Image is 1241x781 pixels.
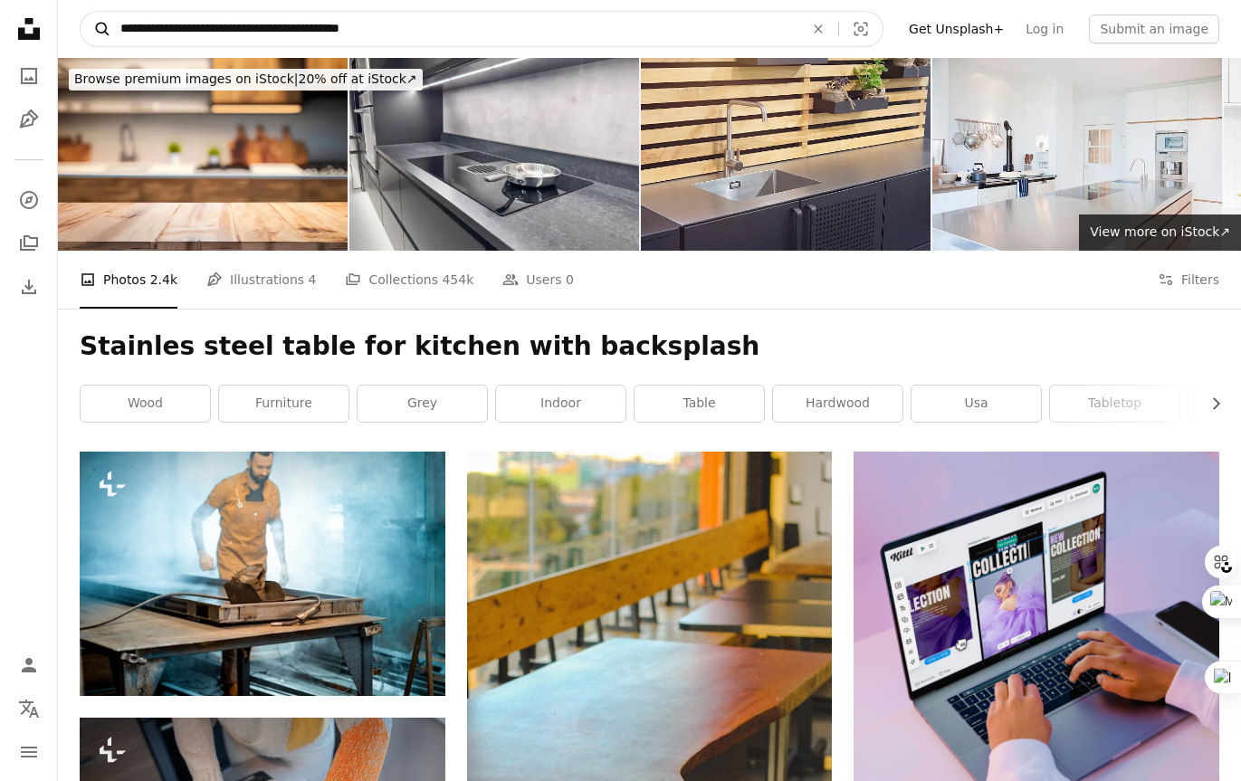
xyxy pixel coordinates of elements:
span: 4 [309,270,317,290]
a: View more on iStock↗ [1079,214,1241,251]
button: scroll list to the right [1199,386,1219,422]
span: 454k [442,270,473,290]
a: indoor [496,386,625,422]
button: Search Unsplash [81,12,111,46]
a: Log in / Sign up [11,647,47,683]
a: Illustrations [11,101,47,138]
a: Collections [11,225,47,262]
button: Language [11,691,47,727]
button: Filters [1158,251,1219,309]
img: Modern kitchen detail [349,58,639,251]
a: furniture [219,386,348,422]
button: Visual search [839,12,883,46]
a: grey [358,386,487,422]
img: Modern kitchen with stainless steel counters [932,58,1222,251]
a: Welder in apron and protective mask having some welding job at the workshop. High quality photo [80,566,445,582]
a: tabletop [1050,386,1179,422]
button: Submit an image [1089,14,1219,43]
a: usa [912,386,1041,422]
span: 0 [566,270,574,290]
a: Home — Unsplash [11,11,47,51]
a: hardwood [773,386,902,422]
a: Browse premium images on iStock|20% off at iStock↗ [58,58,434,101]
span: 20% off at iStock ↗ [74,71,417,86]
img: Modern kitchen with a steel countertop and sink [641,58,931,251]
h1: Stainles steel table for kitchen with backsplash [80,330,1219,363]
span: View more on iStock ↗ [1090,224,1230,239]
a: Collections 454k [345,251,473,309]
a: blue wooden table with chairs [467,718,833,734]
img: Empty wooden table and blurred background of modern kitchen. for product display [58,58,348,251]
a: table [635,386,764,422]
a: Users 0 [502,251,574,309]
a: Download History [11,269,47,305]
span: Browse premium images on iStock | [74,71,298,86]
a: Get Unsplash+ [898,14,1015,43]
a: Illustrations 4 [206,251,316,309]
a: wood [81,386,210,422]
a: Log in [1015,14,1074,43]
img: Welder in apron and protective mask having some welding job at the workshop. High quality photo [80,452,445,696]
button: Menu [11,734,47,770]
a: Explore [11,182,47,218]
a: Photos [11,58,47,94]
form: Find visuals sitewide [80,11,883,47]
button: Clear [798,12,838,46]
